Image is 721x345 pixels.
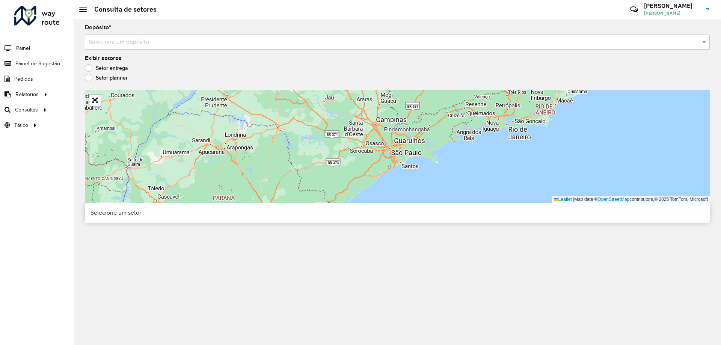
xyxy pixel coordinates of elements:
label: Setor planner [85,74,128,81]
span: | [573,197,574,202]
div: Map data © contributors,© 2025 TomTom, Microsoft [552,196,710,203]
label: Exibir setores [85,54,122,63]
span: Tático [14,121,28,129]
label: Setor entrega [85,64,128,72]
a: Contato Rápido [626,2,642,18]
a: Abrir mapa em tela cheia [89,95,101,106]
span: Pedidos [14,75,33,83]
div: Selecione um setor [85,203,710,223]
h3: [PERSON_NAME] [644,2,700,9]
span: Painel de Sugestão [15,60,60,68]
label: Depósito [85,23,111,32]
span: Consultas [15,106,38,114]
span: Painel [16,44,30,52]
span: [PERSON_NAME] [644,10,700,17]
a: Leaflet [554,197,572,202]
span: Relatórios [15,90,39,98]
h2: Consulta de setores [87,5,157,14]
a: OpenStreetMap [598,197,630,202]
